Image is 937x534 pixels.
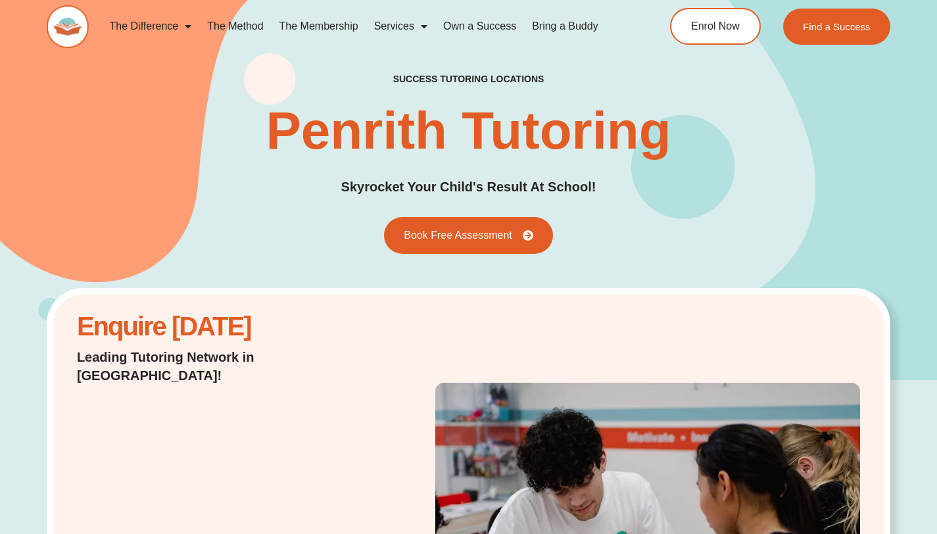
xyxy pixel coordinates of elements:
[803,22,871,32] span: Find a Success
[341,177,596,197] h2: Skyrocket Your Child's Result At School!
[691,21,740,32] span: Enrol Now
[77,318,356,335] h2: Enquire [DATE]
[272,11,366,41] a: The Membership
[435,11,524,41] a: Own a Success
[102,11,200,41] a: The Difference
[77,348,356,385] h2: Leading Tutoring Network in [GEOGRAPHIC_DATA]!
[393,73,544,85] h2: success tutoring locations
[366,11,435,41] a: Services
[404,230,512,241] span: Book Free Assessment
[102,11,622,41] nav: Menu
[524,11,606,41] a: Bring a Buddy
[266,105,671,157] h1: Penrith Tutoring
[670,8,761,45] a: Enrol Now
[384,217,553,254] a: Book Free Assessment
[199,11,271,41] a: The Method
[783,9,890,45] a: Find a Success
